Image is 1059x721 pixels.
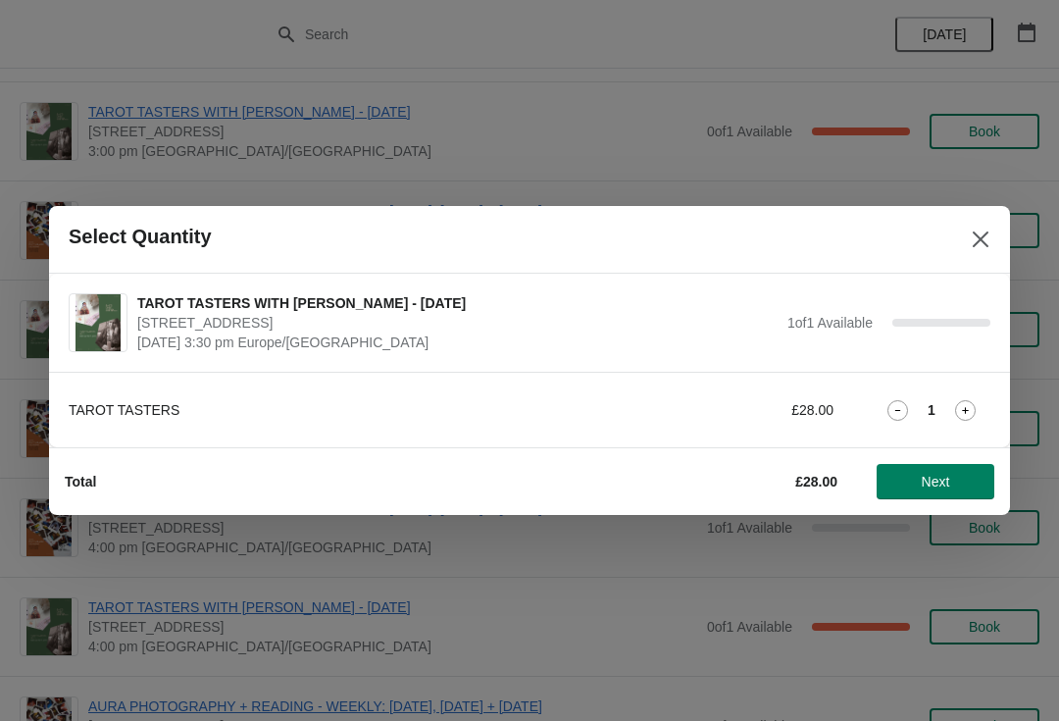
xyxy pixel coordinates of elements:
[963,222,998,257] button: Close
[137,293,778,313] span: TAROT TASTERS WITH [PERSON_NAME] - [DATE]
[928,400,935,420] strong: 1
[922,474,950,489] span: Next
[877,464,994,499] button: Next
[69,226,212,248] h2: Select Quantity
[652,400,833,420] div: £28.00
[65,474,96,489] strong: Total
[69,400,613,420] div: TAROT TASTERS
[795,474,837,489] strong: £28.00
[787,315,873,331] span: 1 of 1 Available
[137,333,778,352] span: [DATE] 3:30 pm Europe/[GEOGRAPHIC_DATA]
[76,294,121,351] img: TAROT TASTERS WITH FRANCESCA - 22ND AUGUST | 74 Broadway Market, London, UK | August 22 | 3:30 pm...
[137,313,778,333] span: [STREET_ADDRESS]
